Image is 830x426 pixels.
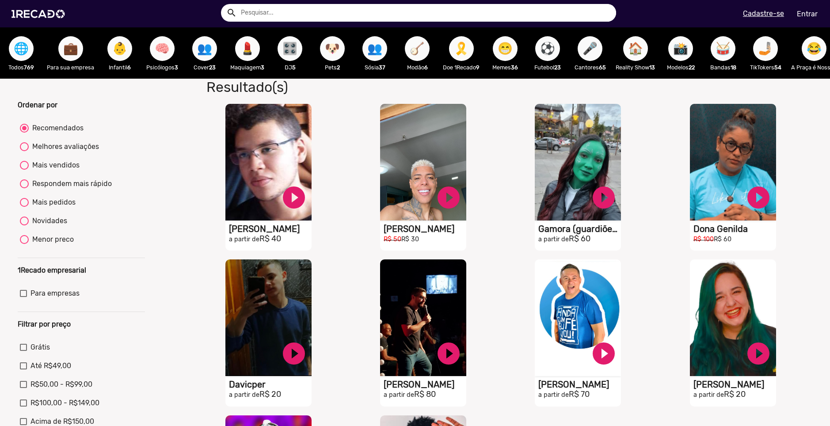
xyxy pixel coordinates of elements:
[538,236,569,243] small: a partir de
[693,224,776,234] h1: Dona Genilda
[753,36,778,61] button: 🤳🏼
[24,64,34,71] b: 769
[230,63,264,72] p: Maquiagem
[693,390,776,399] h2: R$ 20
[664,63,697,72] p: Modelos
[384,390,466,399] h2: R$ 80
[30,398,99,408] span: R$100,00 - R$149,00
[30,361,71,371] span: Até R$49,00
[235,36,260,61] button: 💄
[384,224,466,234] h1: [PERSON_NAME]
[209,64,216,71] b: 23
[145,63,179,72] p: Psicólogos
[714,236,731,243] small: R$ 60
[384,379,466,390] h1: [PERSON_NAME]
[380,259,466,376] video: S1RECADO vídeos dedicados para fãs e empresas
[711,36,735,61] button: 🥁
[226,8,237,18] mat-icon: Example home icon
[449,36,474,61] button: 🎗️
[743,9,784,18] u: Cadastre-se
[745,184,772,211] a: play_circle_filled
[325,36,340,61] span: 🐶
[454,36,469,61] span: 🎗️
[791,6,823,22] a: Entrar
[103,63,137,72] p: Infantil
[29,216,67,226] div: Novidades
[14,36,29,61] span: 🌐
[435,184,462,211] a: play_circle_filled
[693,236,714,243] small: R$ 100
[535,259,621,376] video: S1RECADO vídeos dedicados para fãs e empresas
[511,64,518,71] b: 36
[229,234,312,244] h2: R$ 40
[192,36,217,61] button: 👥
[155,36,170,61] span: 🧠
[410,36,425,61] span: 🪕
[4,63,38,72] p: Todos
[188,63,221,72] p: Cover
[649,64,655,71] b: 13
[668,36,693,61] button: 📸
[538,224,621,234] h1: Gamora (guardiões Da Galáxia)
[150,36,175,61] button: 🧠
[689,64,695,71] b: 22
[281,340,307,367] a: play_circle_filled
[127,64,131,71] b: 6
[281,184,307,211] a: play_circle_filled
[573,63,607,72] p: Cantores
[47,63,94,72] p: Para sua empresa
[424,64,428,71] b: 6
[476,64,480,71] b: 9
[282,36,297,61] span: 🎛️
[18,320,71,328] b: Filtrar por preço
[107,36,132,61] button: 👶
[380,104,466,221] video: S1RECADO vídeos dedicados para fãs e empresas
[807,36,822,61] span: 😂
[112,36,127,61] span: 👶
[30,342,50,353] span: Grátis
[229,391,259,399] small: a partir de
[320,36,345,61] button: 🐶
[435,340,462,367] a: play_circle_filled
[578,36,602,61] button: 🎤
[278,36,302,61] button: 🎛️
[401,236,419,243] small: R$ 30
[234,4,616,22] input: Pesquisar...
[538,379,621,390] h1: [PERSON_NAME]
[225,259,312,376] video: S1RECADO vídeos dedicados para fãs e empresas
[337,64,340,71] b: 2
[18,101,57,109] b: Ordenar por
[229,236,259,243] small: a partir de
[716,36,731,61] span: 🥁
[535,36,560,61] button: ⚽
[583,36,598,61] span: 🎤
[316,63,349,72] p: Pets
[240,36,255,61] span: 💄
[229,224,312,234] h1: [PERSON_NAME]
[749,63,782,72] p: TikTokers
[29,197,76,208] div: Mais pedidos
[538,234,621,244] h2: R$ 60
[693,391,724,399] small: a partir de
[175,64,178,71] b: 3
[758,36,773,61] span: 🤳🏼
[362,36,387,61] button: 👥
[29,234,74,245] div: Menor preco
[30,379,92,390] span: R$50,00 - R$99,00
[540,36,555,61] span: ⚽
[443,63,480,72] p: Doe 1Recado
[273,63,307,72] p: DJ
[384,391,414,399] small: a partir de
[30,288,80,299] span: Para empresas
[223,4,239,20] button: Example home icon
[367,36,382,61] span: 👥
[18,266,86,274] b: 1Recado empresarial
[590,184,617,211] a: play_circle_filled
[229,379,312,390] h1: Davicper
[261,64,264,71] b: 3
[554,64,561,71] b: 23
[229,390,312,399] h2: R$ 20
[535,104,621,221] video: S1RECADO vídeos dedicados para fãs e empresas
[400,63,434,72] p: Modão
[802,36,826,61] button: 😂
